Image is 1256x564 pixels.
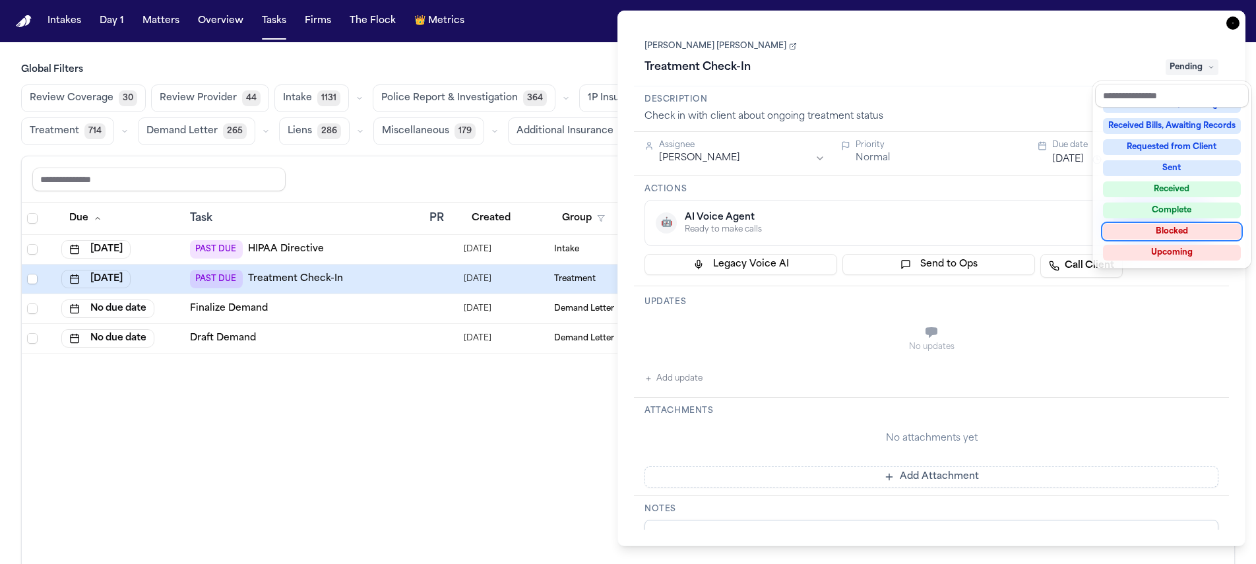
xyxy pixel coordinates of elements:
button: Firms [299,9,336,33]
button: Review Coverage30 [21,84,146,112]
span: Liens [288,125,312,138]
button: Matters [137,9,185,33]
span: 44 [242,90,261,106]
div: Blocked [1103,224,1241,239]
div: Sent [1103,160,1241,176]
div: Requested from Client [1103,139,1241,155]
button: Day 1 [94,9,129,33]
button: The Flock [344,9,401,33]
button: Treatment714 [21,117,114,145]
img: Finch Logo [16,15,32,28]
span: 364 [523,90,547,106]
button: crownMetrics [409,9,470,33]
div: Complete [1103,203,1241,218]
span: Review Coverage [30,92,113,105]
span: Review Provider [160,92,237,105]
button: Police Report & Investigation364 [373,84,555,112]
span: 179 [455,123,476,139]
span: Police Report & Investigation [381,92,518,105]
span: Additional Insurance [517,125,613,138]
button: Intake1131 [274,84,349,112]
button: Review Provider44 [151,84,269,112]
button: Tasks [257,9,292,33]
button: Liens286 [279,117,350,145]
div: Received [1103,181,1241,197]
button: Demand Letter265 [138,117,255,145]
span: Miscellaneous [382,125,449,138]
span: Pending [1166,59,1218,75]
div: Upcoming [1103,245,1241,261]
button: Miscellaneous179 [373,117,484,145]
span: 1131 [317,90,340,106]
span: Demand Letter [146,125,218,138]
span: 30 [119,90,137,106]
span: 286 [317,123,341,139]
span: 1P Insurance [588,92,646,105]
button: 1P Insurance292 [579,84,684,112]
div: Received Bills, Awaiting Records [1103,118,1241,134]
h3: Global Filters [21,63,1235,77]
button: Intakes [42,9,86,33]
button: Additional Insurance0 [508,117,641,145]
button: Overview [193,9,249,33]
a: Home [16,15,32,28]
span: 265 [223,123,247,139]
span: Treatment [30,125,79,138]
button: No due date [61,329,154,348]
span: 714 [84,123,106,139]
span: Intake [283,92,312,105]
